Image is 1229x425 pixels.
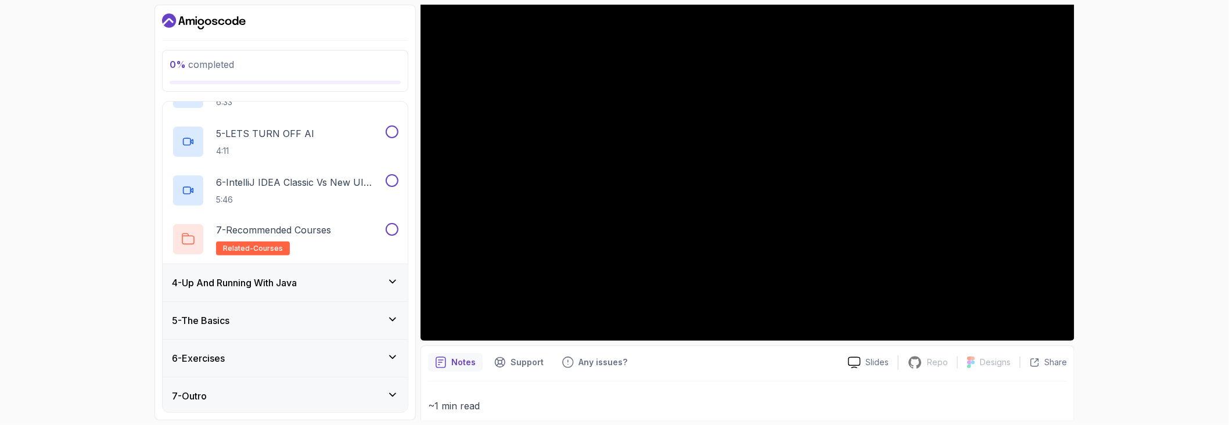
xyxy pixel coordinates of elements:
p: 5 - LETS TURN OFF AI [216,127,314,141]
p: Share [1044,356,1067,368]
button: 7-Recommended Coursesrelated-courses [172,223,398,255]
p: Support [511,356,544,368]
button: 6-Exercises [163,340,408,377]
span: related-courses [223,244,283,253]
p: Designs [980,356,1011,368]
h3: 5 - The Basics [172,314,229,327]
p: 4:11 [216,145,314,157]
a: Slides [839,356,898,369]
button: 5-The Basics [163,302,408,339]
button: 4-Up And Running With Java [163,264,408,301]
p: Repo [927,356,948,368]
h3: 6 - Exercises [172,351,225,365]
button: Share [1020,356,1067,368]
button: Support button [487,353,551,372]
p: 5:46 [216,194,383,206]
p: Slides [865,356,889,368]
p: Notes [451,356,476,368]
h3: 7 - Outro [172,389,207,403]
p: 7 - Recommended Courses [216,223,331,237]
button: 5-LETS TURN OFF AI4:11 [172,125,398,158]
button: 6-IntelliJ IDEA Classic Vs New UI (User Interface)5:46 [172,174,398,207]
p: 6 - IntelliJ IDEA Classic Vs New UI (User Interface) [216,175,383,189]
span: 0 % [170,59,186,70]
p: 6:33 [216,96,290,108]
span: completed [170,59,234,70]
p: ~1 min read [428,398,1067,414]
a: Dashboard [162,12,246,31]
button: 7-Outro [163,377,408,415]
button: Feedback button [555,353,634,372]
p: Any issues? [578,356,627,368]
button: notes button [428,353,483,372]
h3: 4 - Up And Running With Java [172,276,297,290]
